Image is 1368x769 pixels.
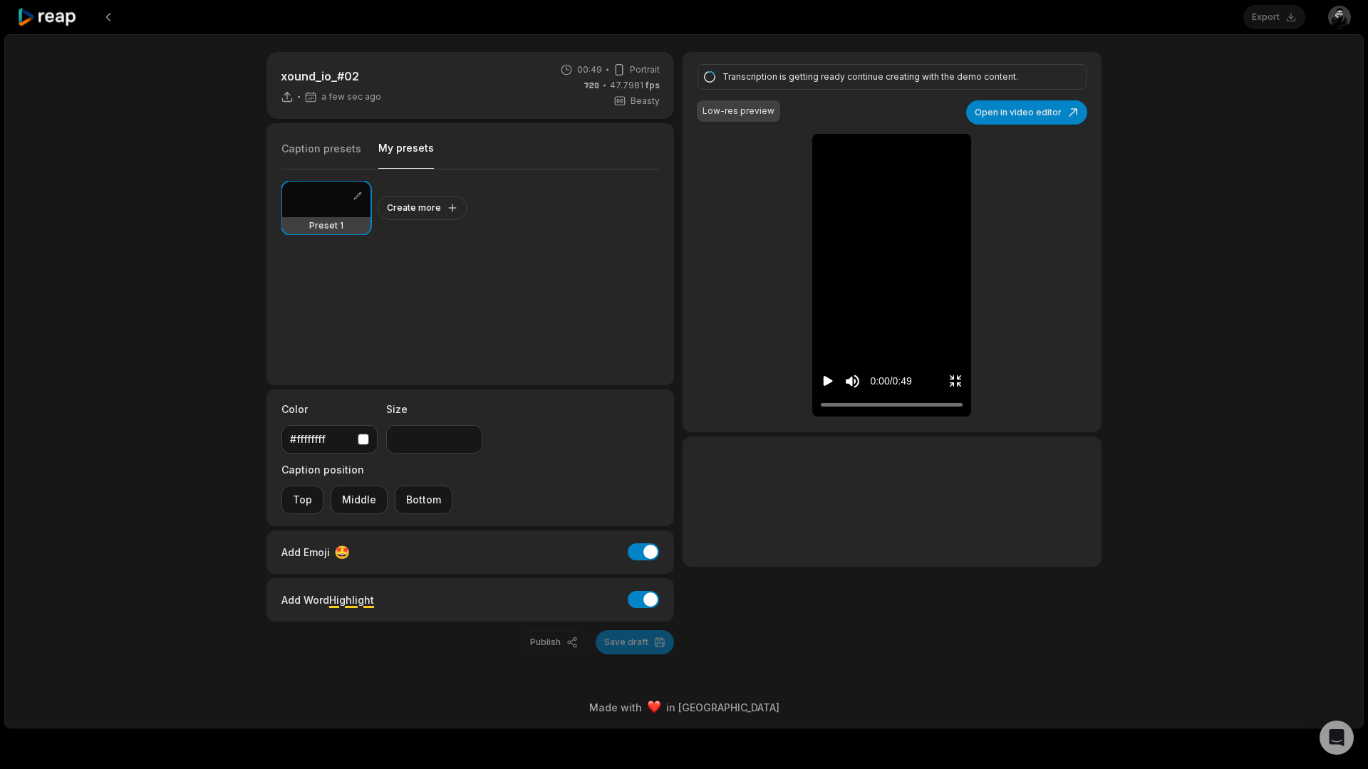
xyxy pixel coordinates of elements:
[630,63,660,76] span: Portrait
[334,543,350,562] span: 🤩
[281,402,378,417] label: Color
[870,374,911,389] div: 0:00 / 0:49
[821,368,835,394] button: Play video
[18,700,1350,715] div: Made with in [GEOGRAPHIC_DATA]
[521,630,587,654] button: Publish
[378,196,467,220] button: Create more
[395,486,452,514] button: Bottom
[966,100,1087,125] button: Open in video editor
[648,701,660,713] img: heart emoji
[948,368,963,394] button: Exit fullscreen
[281,462,452,477] label: Caption position
[703,105,774,117] div: Low-res preview
[281,425,378,454] button: #ffffffff
[378,141,434,169] button: My presets
[844,372,861,390] button: Mute sound
[646,80,660,90] span: fps
[281,142,361,169] button: Caption presets
[281,68,381,85] p: xound_io_#02
[722,70,1057,83] div: Transcription is getting ready continue creating with the demo content.
[281,545,330,560] span: Add Emoji
[290,431,352,446] div: #ffffffff
[577,63,602,76] span: 00:49
[1320,721,1354,755] div: Open Intercom Messenger
[309,220,343,231] h3: Preset 1
[386,402,482,417] label: Size
[281,590,374,610] div: Add Word
[321,91,381,103] span: a few sec ago
[331,486,388,514] button: Middle
[610,79,660,92] span: 47.7981
[329,594,374,606] span: Highlight
[631,95,660,108] span: Beasty
[281,486,323,514] button: Top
